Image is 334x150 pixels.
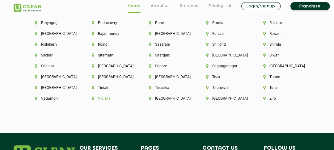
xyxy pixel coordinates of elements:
[149,53,185,57] li: Sitarganj
[149,42,185,47] li: Sasaram
[92,85,128,90] li: Tiniali
[263,31,299,36] li: Rewari
[35,21,71,25] li: Prayagraj
[35,85,71,90] li: [GEOGRAPHIC_DATA]
[92,42,128,47] li: Roing
[263,64,299,68] li: [GEOGRAPHIC_DATA]
[92,31,128,36] li: Rajahmundy
[290,2,330,10] a: Franchise
[35,96,71,101] li: Vagamon
[149,85,185,90] li: Tinsukia
[206,42,242,47] li: Shillong
[206,21,242,25] li: Purnia
[35,42,71,47] li: Rishikesh
[206,96,242,101] li: [GEOGRAPHIC_DATA]
[206,75,242,79] li: Tezu
[209,2,231,10] a: Pricing List
[149,21,185,25] li: Pune
[35,64,71,68] li: Sonipat
[92,53,128,57] li: Sitamarhi
[150,2,170,10] a: About us
[206,53,242,57] li: [GEOGRAPHIC_DATA]
[206,31,242,36] li: Ranchi
[263,85,299,90] li: Tura
[149,64,185,68] li: Sopore
[263,42,299,47] li: Shimla
[149,31,185,36] li: [GEOGRAPHIC_DATA]
[263,21,299,25] li: Raichur
[92,64,128,68] li: [GEOGRAPHIC_DATA]
[35,31,71,36] li: [GEOGRAPHIC_DATA]
[206,85,242,90] li: Tirunelveli
[14,4,41,12] img: UClean Laundry and Dry Cleaning
[206,64,242,68] li: Sriganganagar
[263,96,299,101] li: Ziro
[263,75,299,79] li: Thane
[35,53,71,57] li: Silchar
[128,2,141,10] a: Home
[241,2,281,10] a: Login/Signup
[180,2,199,10] a: Services
[149,96,185,101] li: [GEOGRAPHIC_DATA]
[92,75,128,79] li: [GEOGRAPHIC_DATA]
[149,75,185,79] li: [GEOGRAPHIC_DATA]
[263,53,299,57] li: Siwan
[92,21,128,25] li: Puducherry
[35,75,71,79] li: [GEOGRAPHIC_DATA]
[92,96,128,101] li: Vidisha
